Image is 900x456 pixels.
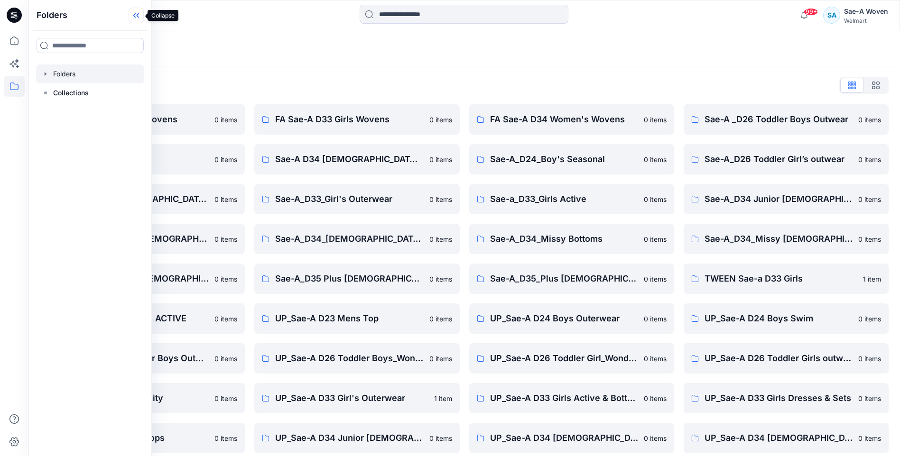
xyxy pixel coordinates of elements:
[858,314,881,324] p: 0 items
[214,274,237,284] p: 0 items
[684,184,889,214] a: Sae-A_D34 Junior [DEMOGRAPHIC_DATA] top0 items
[469,224,674,254] a: Sae-A_D34_Missy Bottoms0 items
[705,352,853,365] p: UP_Sae-A D26 Toddler Girls outwear
[53,87,89,99] p: Collections
[214,234,237,244] p: 0 items
[490,431,638,445] p: UP_Sae-A D34 [DEMOGRAPHIC_DATA] Knit Tops
[858,155,881,164] p: 0 items
[469,104,674,135] a: FA Sae-A D34 Women's Wovens0 items
[858,393,881,403] p: 0 items
[705,192,853,206] p: Sae-A_D34 Junior [DEMOGRAPHIC_DATA] top
[429,194,452,204] p: 0 items
[429,115,452,125] p: 0 items
[214,115,237,125] p: 0 items
[254,303,459,334] a: UP_Sae-A D23 Mens Top0 items
[254,144,459,174] a: Sae-A D34 [DEMOGRAPHIC_DATA] Knit Tops0 items
[429,155,452,164] p: 0 items
[214,393,237,403] p: 0 items
[804,8,818,16] span: 99+
[429,433,452,443] p: 0 items
[469,383,674,413] a: UP_Sae-A D33 Girls Active & Bottoms0 items
[275,153,423,166] p: Sae-A D34 [DEMOGRAPHIC_DATA] Knit Tops
[684,343,889,374] a: UP_Sae-A D26 Toddler Girls outwear0 items
[275,232,423,246] p: Sae-A_D34_[DEMOGRAPHIC_DATA] Outerwear
[844,6,888,17] div: Sae-A Woven
[844,17,888,24] div: Walmart
[469,423,674,453] a: UP_Sae-A D34 [DEMOGRAPHIC_DATA] Knit Tops0 items
[214,155,237,164] p: 0 items
[644,194,667,204] p: 0 items
[705,431,853,445] p: UP_Sae-A D34 [DEMOGRAPHIC_DATA] Outerwear
[275,392,428,405] p: UP_Sae-A D33 Girl's Outerwear
[490,113,638,126] p: FA Sae-A D34 Women's Wovens
[705,113,853,126] p: Sae-A _D26 Toddler Boys Outwear
[644,314,667,324] p: 0 items
[434,393,452,403] p: 1 item
[644,155,667,164] p: 0 items
[254,184,459,214] a: Sae-A_D33_Girl's Outerwear0 items
[275,272,423,285] p: Sae-A_D35 Plus [DEMOGRAPHIC_DATA] Bottom
[490,352,638,365] p: UP_Sae-A D26 Toddler Girl_Wonder Nation Sportswear
[490,392,638,405] p: UP_Sae-A D33 Girls Active & Bottoms
[705,232,853,246] p: Sae-A_D34_Missy [DEMOGRAPHIC_DATA] Dresses
[858,234,881,244] p: 0 items
[275,431,423,445] p: UP_Sae-A D34 Junior [DEMOGRAPHIC_DATA] top
[490,153,638,166] p: Sae-A_D24_Boy's Seasonal
[254,224,459,254] a: Sae-A_D34_[DEMOGRAPHIC_DATA] Outerwear0 items
[684,144,889,174] a: Sae-A_D26 Toddler Girl’s outwear0 items
[469,303,674,334] a: UP_Sae-A D24 Boys Outerwear0 items
[429,274,452,284] p: 0 items
[429,354,452,364] p: 0 items
[684,264,889,294] a: TWEEN Sae-a D33 Girls1 item
[858,194,881,204] p: 0 items
[429,314,452,324] p: 0 items
[490,312,638,325] p: UP_Sae-A D24 Boys Outerwear
[214,194,237,204] p: 0 items
[705,272,857,285] p: TWEEN Sae-a D33 Girls
[644,393,667,403] p: 0 items
[490,192,638,206] p: Sae-a_D33_Girls Active
[858,433,881,443] p: 0 items
[214,354,237,364] p: 0 items
[275,192,423,206] p: Sae-A_D33_Girl's Outerwear
[214,433,237,443] p: 0 items
[644,354,667,364] p: 0 items
[254,423,459,453] a: UP_Sae-A D34 Junior [DEMOGRAPHIC_DATA] top0 items
[429,234,452,244] p: 0 items
[469,264,674,294] a: Sae-A_D35_Plus [DEMOGRAPHIC_DATA] Top0 items
[275,312,423,325] p: UP_Sae-A D23 Mens Top
[490,232,638,246] p: Sae-A_D34_Missy Bottoms
[469,343,674,374] a: UP_Sae-A D26 Toddler Girl_Wonder Nation Sportswear0 items
[684,224,889,254] a: Sae-A_D34_Missy [DEMOGRAPHIC_DATA] Dresses0 items
[644,274,667,284] p: 0 items
[684,383,889,413] a: UP_Sae-A D33 Girls Dresses & Sets0 items
[254,343,459,374] a: UP_Sae-A D26 Toddler Boys_Wonder Nation Sportswear0 items
[254,383,459,413] a: UP_Sae-A D33 Girl's Outerwear1 item
[254,264,459,294] a: Sae-A_D35 Plus [DEMOGRAPHIC_DATA] Bottom0 items
[858,115,881,125] p: 0 items
[275,113,423,126] p: FA Sae-A D33 Girls Wovens
[863,274,881,284] p: 1 item
[490,272,638,285] p: Sae-A_D35_Plus [DEMOGRAPHIC_DATA] Top
[684,104,889,135] a: Sae-A _D26 Toddler Boys Outwear0 items
[254,104,459,135] a: FA Sae-A D33 Girls Wovens0 items
[858,354,881,364] p: 0 items
[644,115,667,125] p: 0 items
[469,184,674,214] a: Sae-a_D33_Girls Active0 items
[705,312,853,325] p: UP_Sae-A D24 Boys Swim
[644,234,667,244] p: 0 items
[705,153,853,166] p: Sae-A_D26 Toddler Girl’s outwear
[275,352,423,365] p: UP_Sae-A D26 Toddler Boys_Wonder Nation Sportswear
[644,433,667,443] p: 0 items
[823,7,840,24] div: SA
[705,392,853,405] p: UP_Sae-A D33 Girls Dresses & Sets
[214,314,237,324] p: 0 items
[469,144,674,174] a: Sae-A_D24_Boy's Seasonal0 items
[684,423,889,453] a: UP_Sae-A D34 [DEMOGRAPHIC_DATA] Outerwear0 items
[684,303,889,334] a: UP_Sae-A D24 Boys Swim0 items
